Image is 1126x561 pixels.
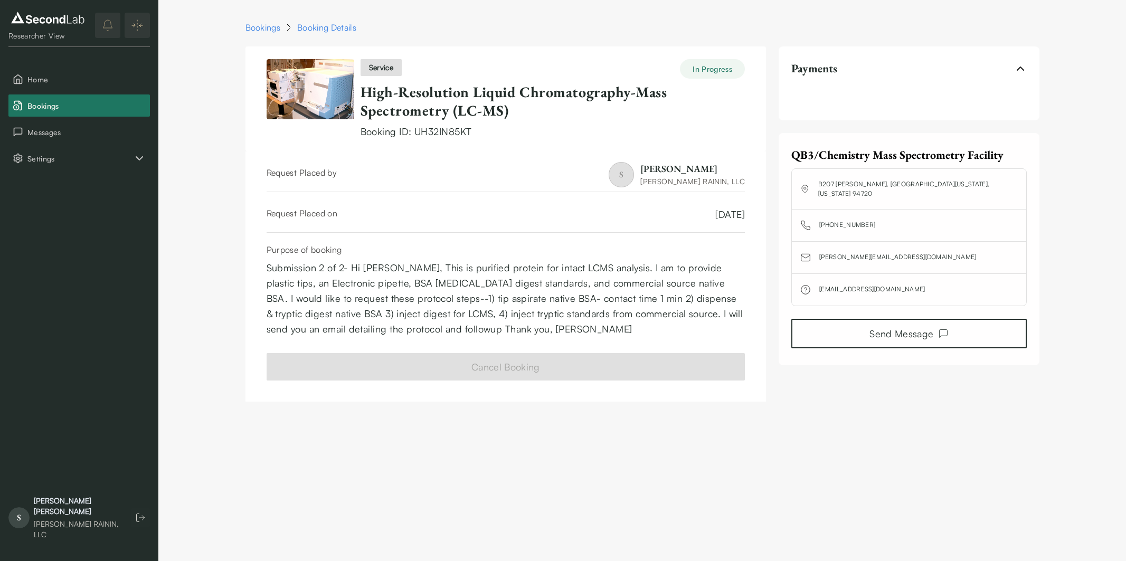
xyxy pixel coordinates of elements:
a: [PHONE_NUMBER] [819,220,875,231]
span: Messages [27,127,146,138]
a: S[PERSON_NAME][PERSON_NAME] RAININ, LLC [609,162,745,187]
img: logo [8,9,87,26]
a: Bookings [245,21,281,34]
div: [PERSON_NAME] [640,162,745,175]
button: notifications [95,13,120,38]
button: Settings [8,147,150,169]
div: Settings sub items [8,147,150,169]
span: Home [27,74,146,85]
span: Bookings [27,100,146,111]
div: [PERSON_NAME] RAININ, LLC [640,176,745,187]
div: Request Placed on [267,207,338,222]
div: Payments [791,82,1026,103]
div: Request Placed by [267,166,337,187]
div: Booking ID: [361,125,745,139]
button: Bookings [8,94,150,117]
a: [EMAIL_ADDRESS][DOMAIN_NAME] [819,284,925,295]
div: Booking Details [297,21,356,34]
span: S [609,162,634,187]
div: Purpose of booking [267,243,745,256]
div: Researcher View [8,31,87,41]
div: Submission 2 of 2- Hi [PERSON_NAME], This is purified protein for intact LCMS analysis. I am to p... [267,260,745,336]
button: Expand/Collapse sidebar [125,13,150,38]
a: B207 [PERSON_NAME], [GEOGRAPHIC_DATA][US_STATE], [US_STATE] 94720 [818,179,1018,198]
a: [PERSON_NAME][EMAIL_ADDRESS][DOMAIN_NAME] [819,252,976,263]
button: Payments [791,55,1026,82]
div: High-Resolution Liquid Chromatography-Mass Spectrometry (LC-MS) [361,83,745,120]
img: High-Resolution Liquid Chromatography-Mass Spectrometry (LC-MS) [267,59,354,119]
span: [DATE] [715,207,745,222]
span: Settings [27,153,133,164]
a: Send Message [791,319,1026,348]
span: UH32IN85KT [414,126,472,137]
span: Payments [791,61,837,76]
span: QB3/Chemistry Mass Spectrometry Facility [791,147,1004,163]
button: Messages [8,121,150,143]
div: In Progress [680,59,745,79]
div: service [361,59,402,76]
button: Home [8,68,150,90]
a: View item [267,59,354,139]
a: High-Resolution Liquid Chromatography-Mass Spectrometry (LC-MS) [361,82,667,120]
